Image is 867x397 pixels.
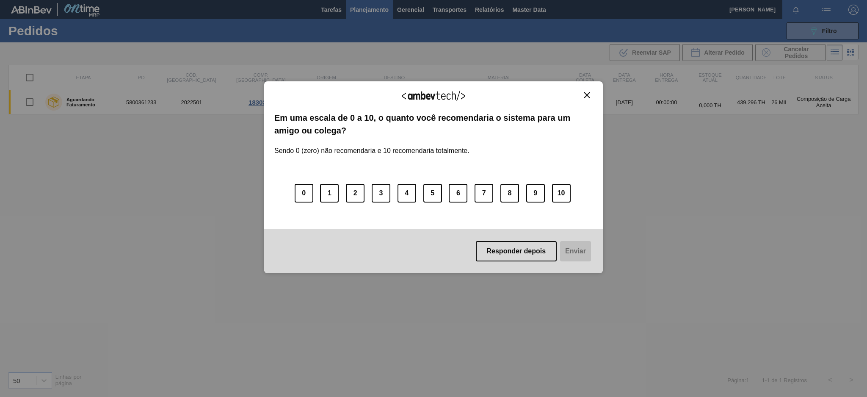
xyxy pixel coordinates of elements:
[581,92,593,99] button: Close
[476,241,557,261] button: Responder depois
[526,184,545,203] button: 9
[449,184,467,203] button: 6
[500,184,519,203] button: 8
[552,184,571,203] button: 10
[402,91,465,101] img: Logo Ambevtech
[320,184,339,203] button: 1
[372,184,390,203] button: 3
[398,184,416,203] button: 4
[274,111,593,137] label: Em uma escala de 0 a 10, o quanto você recomendaria o sistema para um amigo ou colega?
[423,184,442,203] button: 5
[346,184,364,203] button: 2
[295,184,313,203] button: 0
[274,137,469,155] label: Sendo 0 (zero) não recomendaria e 10 recomendaria totalmente.
[584,92,590,98] img: Close
[475,184,493,203] button: 7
